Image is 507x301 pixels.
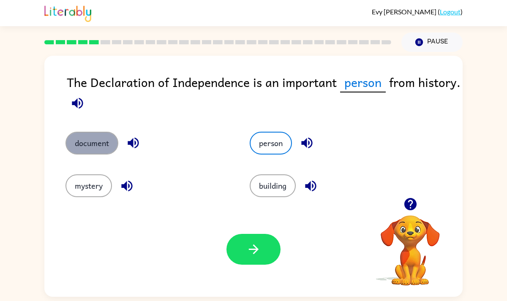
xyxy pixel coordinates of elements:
[67,73,463,115] div: The Declaration of Independence is an important from history.
[401,33,463,52] button: Pause
[65,132,118,155] button: document
[250,132,292,155] button: person
[372,8,438,16] span: Evy [PERSON_NAME]
[250,174,296,197] button: building
[65,174,112,197] button: mystery
[340,73,386,92] span: person
[440,8,461,16] a: Logout
[368,202,452,287] video: Your browser must support playing .mp4 files to use Literably. Please try using another browser.
[372,8,463,16] div: ( )
[44,3,91,22] img: Literably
